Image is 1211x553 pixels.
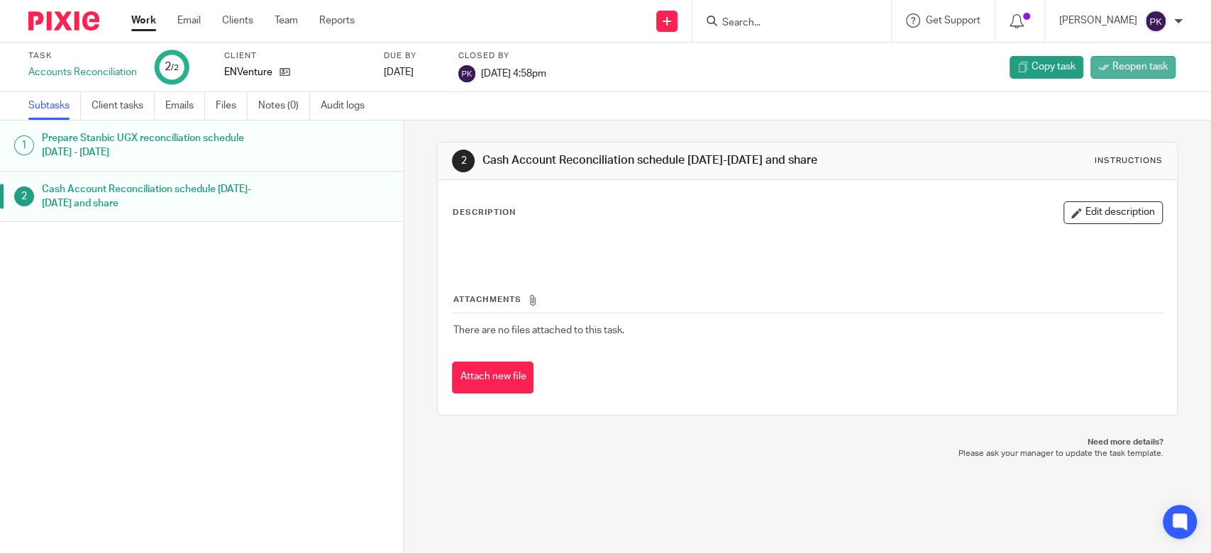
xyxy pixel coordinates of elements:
a: Client tasks [92,92,155,120]
div: [DATE] [384,65,441,79]
small: /2 [171,64,179,72]
button: Edit description [1063,201,1163,224]
h1: Cash Account Reconciliation schedule [DATE]-[DATE] and share [42,179,273,215]
span: [DATE] 4:58pm [481,68,546,78]
a: Work [131,13,156,28]
a: Email [177,13,201,28]
span: Attachments [453,296,521,303]
label: Client [224,50,366,62]
a: Reports [319,13,355,28]
a: Files [216,92,248,120]
a: Reopen task [1090,56,1176,79]
span: Reopen task [1112,60,1168,74]
img: Pixie [28,11,99,30]
div: 2 [452,150,475,172]
a: Team [275,13,298,28]
label: Closed by [458,50,546,62]
h1: Prepare Stanbic UGX reconciliation schedule [DATE] - [DATE] [42,128,273,164]
div: 1 [14,135,34,155]
h1: Cash Account Reconciliation schedule [DATE]-[DATE] and share [482,153,838,168]
a: Clients [222,13,253,28]
label: Task [28,50,137,62]
input: Search [721,17,848,30]
a: Copy task [1010,56,1083,79]
div: 2 [14,186,34,206]
p: Description [452,207,515,218]
label: Due by [384,50,441,62]
a: Subtasks [28,92,81,120]
div: Accounts Reconciliation [28,65,137,79]
span: Get Support [926,16,980,26]
a: Audit logs [321,92,375,120]
p: Please ask your manager to update the task template. [451,448,1163,459]
button: Attach new file [452,362,533,393]
span: There are no files attached to this task. [453,325,624,335]
p: Need more details? [451,437,1163,448]
p: ENVenture [224,65,272,79]
div: 2 [165,59,179,75]
a: Emails [165,92,205,120]
span: Copy task [1032,60,1075,74]
div: Instructions [1095,155,1163,167]
p: [PERSON_NAME] [1059,13,1137,28]
img: svg%3E [1144,10,1167,33]
img: svg%3E [458,65,475,82]
a: Notes (0) [258,92,310,120]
